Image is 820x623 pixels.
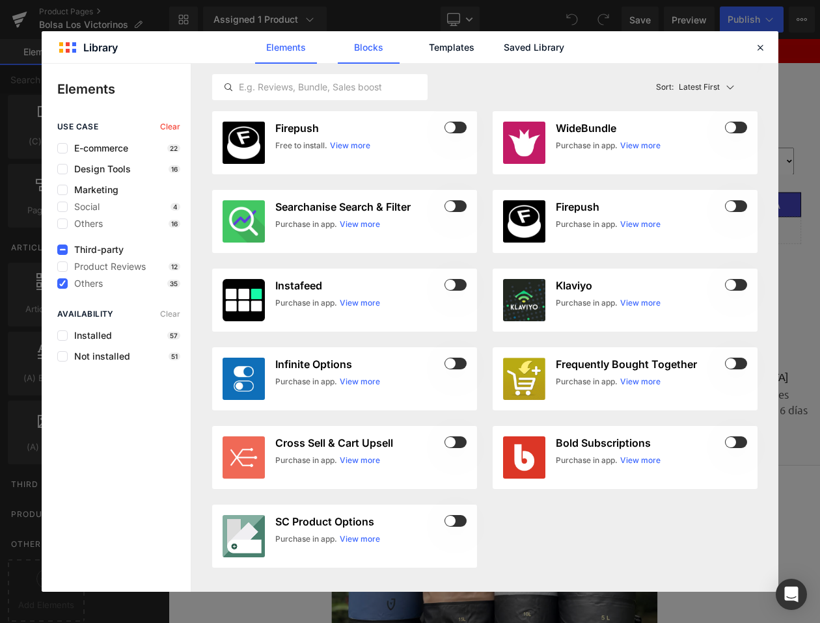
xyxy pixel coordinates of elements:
[439,303,589,323] p: 30 Días de garantía
[213,79,427,95] input: E.g. Reviews, Bundle, Sales boost...
[68,185,118,195] span: Marketing
[439,379,589,399] p: 100% Impermeable
[556,140,618,152] div: Purchase in app.
[169,220,180,228] p: 16
[420,31,482,64] a: Templates
[340,376,380,388] a: View more
[57,310,114,319] span: Availability
[223,122,265,164] img: Firepush.png
[275,219,337,230] div: Purchase in app.
[469,75,564,95] p: 1.876 Opiniones
[556,455,618,466] div: Purchase in app.
[628,192,740,208] span: COMPRAR AHORA
[624,303,672,323] p: Material
[340,297,380,309] a: View more
[556,279,722,292] h3: Klaviyo
[275,200,442,213] h3: Searchanise Search & Filter
[624,419,774,478] p: 2 a 3 días en ciudades principales y de 3 a 6 días a otros municipios
[68,261,146,272] span: Product Reviews
[167,332,180,339] p: 57
[330,140,370,152] a: View more
[503,31,565,64] a: Saved Library
[275,297,337,309] div: Purchase in app.
[128,388,239,507] a: BOLSA SECA VICTORINOS
[68,143,128,153] span: E-commerce
[338,31,400,64] a: Blocks
[275,436,442,449] h3: Cross Sell & Cart Upsell
[241,388,353,507] a: BOLSA SECA VICTORINOS
[275,358,442,371] h3: Infinite Options
[503,358,545,400] img: frequently-bought-together.jpg
[14,388,126,507] a: BOLSA SECA VICTORINOS
[556,200,722,213] h3: Firepush
[503,122,545,164] img: 36d3ff60-5281-42d0-85d8-834f522fc7c5.jpeg
[413,185,529,213] span: $40,000.00
[169,263,180,271] p: 12
[223,279,265,321] img: instafeed.jpg
[275,122,442,135] h3: Firepush
[403,39,621,65] a: BOLSA SECA VICTORINOS
[167,280,180,287] p: 35
[503,436,545,479] img: bold.jpg
[255,31,317,64] a: Elements
[235,8,553,21] b: ¡MÁS DE 9.000 PERSONAS VIAJAN TRANQUILAS CON ESTE BOLSO!
[68,278,103,289] span: Others
[624,324,672,343] p: PVC
[275,533,337,545] div: Purchase in app.
[223,515,265,557] img: gempages_464227264272270525-d7dbad09-95b2-450f-8b7b-320a5e395534.png
[620,455,661,466] a: View more
[241,388,353,499] img: BOLSA SECA VICTORINOS
[556,436,722,449] h3: Bold Subscriptions
[651,74,758,100] button: Latest FirstSort:Latest First
[68,202,100,212] span: Social
[624,379,774,418] p: Envíos a todo [GEOGRAPHIC_DATA]
[128,388,239,499] img: BOLSA SECA VICTORINOS
[439,324,589,363] p: Si no te gusta te devolvemos el dinero
[160,122,180,131] span: Clear
[275,455,337,466] div: Purchase in app.
[620,297,661,309] a: View more
[68,245,124,255] span: Third-party
[503,200,545,243] img: Firepush.png
[223,436,265,479] img: cross-sell.jpg
[403,270,480,281] font: Solo en inventario
[340,455,380,466] a: View more
[603,185,765,215] button: COMPRAR AHORA
[620,219,661,230] a: View more
[223,200,265,243] img: SmartSearch.png
[776,579,807,610] div: Open Intercom Messenger
[656,83,674,92] span: Sort:
[556,297,618,309] div: Purchase in app.
[439,400,589,439] p: Cierre [PERSON_NAME] hermético
[14,388,126,499] img: BOLSA SECA VICTORINOS
[171,203,180,211] p: 4
[620,376,661,388] a: View more
[340,533,380,545] a: View more
[589,115,774,131] label: Tamaño
[68,219,103,229] span: Others
[340,219,380,230] a: View more
[275,140,327,152] div: Free to install.
[503,279,545,321] img: klaviyo.jpg
[421,270,430,281] span: 26
[223,358,265,400] img: infinite-options.jpg
[275,376,337,388] div: Purchase in app.
[68,330,112,341] span: Installed
[167,144,180,152] p: 22
[679,81,720,93] p: Latest First
[160,310,180,319] span: Clear
[403,115,589,131] label: Color
[556,358,722,371] h3: Frequently Bought Together
[556,122,722,135] h3: WideBundle
[275,515,442,528] h3: SC Product Options
[556,219,618,230] div: Purchase in app.
[57,122,98,131] span: use case
[57,79,191,99] p: Elements
[614,74,674,94] p: Verificado
[68,351,130,362] span: Not installed
[13,39,351,377] img: BOLSA SECA VICTORINOS
[556,376,618,388] div: Purchase in app.
[169,352,180,360] p: 51
[68,164,131,174] span: Design Tools
[169,165,180,173] p: 16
